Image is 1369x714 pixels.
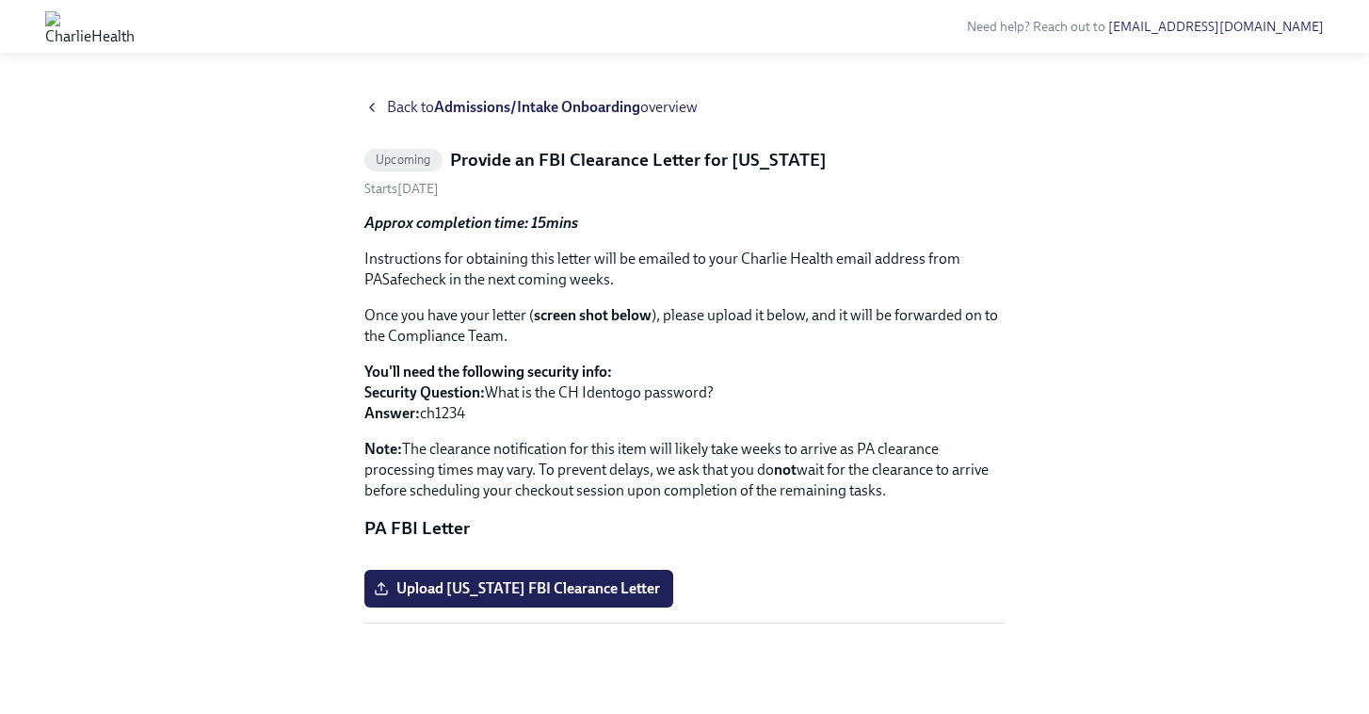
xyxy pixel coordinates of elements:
[434,98,640,116] strong: Admissions/Intake Onboarding
[387,97,698,118] span: Back to overview
[534,306,652,324] strong: screen shot below
[774,461,797,479] strong: not
[364,214,578,232] strong: Approx completion time: 15mins
[45,11,135,41] img: CharlieHealth
[364,181,439,197] span: Monday, August 25th 2025, 10:00 am
[364,362,1005,424] p: What is the CH Identogo password? ch1234
[364,440,402,458] strong: Note:
[364,305,1005,347] p: Once you have your letter ( ), please upload it below, and it will be forwarded on to the Complia...
[364,97,1005,118] a: Back toAdmissions/Intake Onboardingoverview
[364,570,673,608] label: Upload [US_STATE] FBI Clearance Letter
[364,249,1005,290] p: Instructions for obtaining this letter will be emailed to your Charlie Health email address from ...
[364,516,1005,541] p: PA FBI Letter
[1108,19,1324,35] a: [EMAIL_ADDRESS][DOMAIN_NAME]
[364,404,420,422] strong: Answer:
[967,19,1324,35] span: Need help? Reach out to
[364,383,485,401] strong: Security Question:
[364,363,612,381] strong: You'll need the following security info:
[378,579,660,598] span: Upload [US_STATE] FBI Clearance Letter
[450,148,827,172] h5: Provide an FBI Clearance Letter for [US_STATE]
[364,439,1005,501] p: The clearance notification for this item will likely take weeks to arrive as PA clearance process...
[364,153,443,167] span: Upcoming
